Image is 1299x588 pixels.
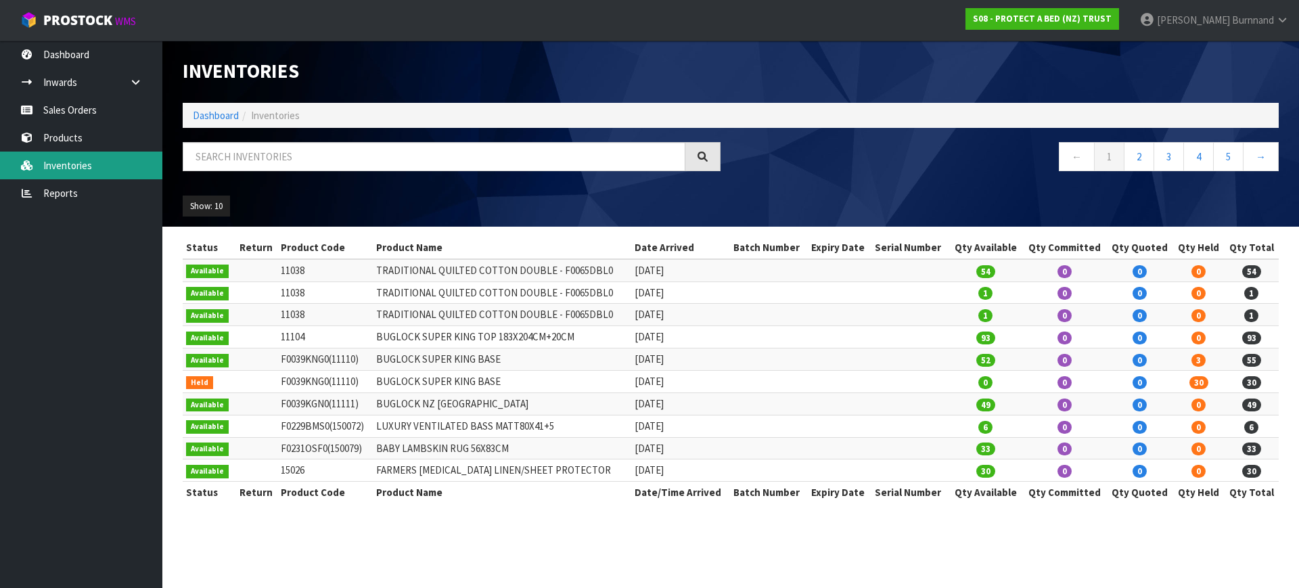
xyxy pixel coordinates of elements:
[329,375,359,388] span: (11110)
[251,109,300,122] span: Inventories
[1057,265,1072,278] span: 0
[235,237,277,258] th: Return
[183,196,230,217] button: Show: 10
[1173,237,1224,258] th: Qty Held
[741,142,1279,175] nav: Page navigation
[631,482,730,503] th: Date/Time Arrived
[373,437,631,459] td: BABY LAMBSKIN RUG 56X83CM
[1224,237,1279,258] th: Qty Total
[1133,376,1147,389] span: 0
[1057,399,1072,411] span: 0
[186,376,213,390] span: Held
[1183,142,1214,171] a: 4
[115,15,136,28] small: WMS
[1191,309,1206,322] span: 0
[277,326,373,348] td: 11104
[1057,465,1072,478] span: 0
[183,237,235,258] th: Status
[277,415,373,437] td: F0229BMS0
[186,265,229,278] span: Available
[976,443,995,455] span: 33
[277,304,373,326] td: 11038
[1224,482,1279,503] th: Qty Total
[1057,443,1072,455] span: 0
[631,437,730,459] td: [DATE]
[1242,265,1261,278] span: 54
[631,281,730,304] td: [DATE]
[1191,399,1206,411] span: 0
[186,354,229,367] span: Available
[978,287,993,300] span: 1
[1133,332,1147,344] span: 0
[373,482,631,503] th: Product Name
[329,420,364,432] span: (150072)
[1242,399,1261,411] span: 49
[1059,142,1095,171] a: ←
[631,415,730,437] td: [DATE]
[186,420,229,434] span: Available
[1106,237,1173,258] th: Qty Quoted
[20,12,37,28] img: cube-alt.png
[183,142,685,171] input: Search inventories
[277,281,373,304] td: 11038
[1242,465,1261,478] span: 30
[277,437,373,459] td: F0231OSF0
[808,237,871,258] th: Expiry Date
[1191,354,1206,367] span: 3
[1242,332,1261,344] span: 93
[186,465,229,478] span: Available
[373,348,631,371] td: BUGLOCK SUPER KING BASE
[631,371,730,393] td: [DATE]
[1022,237,1106,258] th: Qty Committed
[1173,482,1224,503] th: Qty Held
[631,304,730,326] td: [DATE]
[1189,376,1208,389] span: 30
[1242,443,1261,455] span: 33
[277,259,373,281] td: 11038
[327,442,362,455] span: (150079)
[976,399,995,411] span: 49
[186,332,229,345] span: Available
[43,12,112,29] span: ProStock
[373,326,631,348] td: BUGLOCK SUPER KING TOP 183X204CM+20CM
[871,237,949,258] th: Serial Number
[1154,142,1184,171] a: 3
[1244,309,1258,322] span: 1
[277,392,373,415] td: F0039KGN0
[976,332,995,344] span: 93
[1133,265,1147,278] span: 0
[976,465,995,478] span: 30
[373,304,631,326] td: TRADITIONAL QUILTED COTTON DOUBLE - F0065DBL0
[1057,287,1072,300] span: 0
[373,415,631,437] td: LUXURY VENTILATED BASS MATT80X41+5
[277,482,373,503] th: Product Code
[1213,142,1244,171] a: 5
[1057,376,1072,389] span: 0
[1244,421,1258,434] span: 6
[373,237,631,258] th: Product Name
[976,354,995,367] span: 52
[1057,309,1072,322] span: 0
[631,326,730,348] td: [DATE]
[1191,287,1206,300] span: 0
[1057,421,1072,434] span: 0
[631,237,730,258] th: Date Arrived
[1157,14,1230,26] span: [PERSON_NAME]
[373,459,631,482] td: FARMERS [MEDICAL_DATA] LINEN/SHEET PROTECTOR
[186,309,229,323] span: Available
[1133,287,1147,300] span: 0
[373,371,631,393] td: BUGLOCK SUPER KING BASE
[183,482,235,503] th: Status
[329,353,359,365] span: (11110)
[949,237,1022,258] th: Qty Available
[1133,421,1147,434] span: 0
[186,287,229,300] span: Available
[1057,332,1072,344] span: 0
[973,13,1112,24] strong: S08 - PROTECT A BED (NZ) TRUST
[631,459,730,482] td: [DATE]
[1232,14,1274,26] span: Burnnand
[373,259,631,281] td: TRADITIONAL QUILTED COTTON DOUBLE - F0065DBL0
[1106,482,1173,503] th: Qty Quoted
[1244,287,1258,300] span: 1
[978,421,993,434] span: 6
